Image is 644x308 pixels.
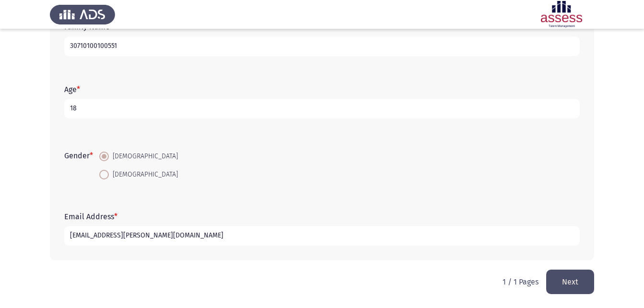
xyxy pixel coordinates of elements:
[109,169,178,180] span: [DEMOGRAPHIC_DATA]
[64,151,93,160] label: Gender
[64,99,580,118] input: add answer text
[503,277,539,286] p: 1 / 1 Pages
[64,85,80,94] label: Age
[109,151,178,162] span: [DEMOGRAPHIC_DATA]
[529,1,594,28] img: Assessment logo of ASSESS Employability - EBI
[64,36,580,56] input: add answer text
[64,212,117,221] label: Email Address
[50,1,115,28] img: Assess Talent Management logo
[64,226,580,246] input: add answer text
[546,270,594,294] button: load next page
